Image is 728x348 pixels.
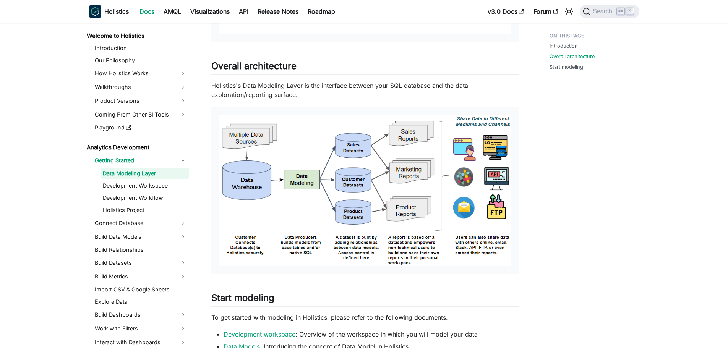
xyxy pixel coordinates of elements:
a: Build Relationships [92,244,189,255]
a: API [234,5,253,18]
a: AMQL [159,5,186,18]
a: Welcome to Holistics [84,31,189,41]
b: Holistics [104,7,129,16]
a: Development Workflow [101,193,189,203]
a: Visualizations [186,5,234,18]
a: Build Dashboards [92,309,189,321]
a: Overall architecture [550,53,595,60]
a: Explore Data [92,296,189,307]
a: Walkthroughs [92,81,189,93]
a: Build Metrics [92,270,189,283]
a: Introduction [92,43,189,53]
img: Data Workflow [219,115,511,266]
p: Holistics's Data Modeling Layer is the interface between your SQL database and the data explorati... [211,81,519,99]
a: Introduction [550,42,578,50]
li: : Overview of the workspace in which you will model your data [224,330,519,339]
a: How Holistics Works [92,67,189,79]
a: Release Notes [253,5,303,18]
a: Forum [529,5,563,18]
a: Our Philosophy [92,55,189,66]
a: Data Modeling Layer [101,168,189,179]
a: Import CSV & Google Sheets [92,284,189,295]
a: Development Workspace [101,180,189,191]
a: Development workspace [224,330,295,338]
a: Coming From Other BI Tools [92,108,189,121]
a: Product Versions [92,95,189,107]
button: Switch between dark and light mode (currently light mode) [563,5,575,18]
a: HolisticsHolistics [89,5,129,18]
a: Holistics Project [101,205,189,215]
a: Playground [92,122,189,133]
h2: Overall architecture [211,60,519,75]
a: v3.0 Docs [483,5,529,18]
h2: Start modeling [211,292,519,307]
a: Work with Filters [92,322,189,335]
a: Connect Database [92,217,189,229]
p: To get started with modeling in Holistics, please refer to the following documents: [211,313,519,322]
img: Holistics [89,5,101,18]
a: Build Datasets [92,257,189,269]
a: Docs [135,5,159,18]
kbd: K [626,8,634,15]
nav: Docs sidebar [81,23,196,348]
a: Getting Started [92,154,189,167]
button: Search (Ctrl+K) [580,5,639,18]
a: Build Data Models [92,231,189,243]
a: Roadmap [303,5,340,18]
a: Start modeling [550,63,583,71]
a: Analytics Development [84,142,189,153]
span: Search [590,8,617,15]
